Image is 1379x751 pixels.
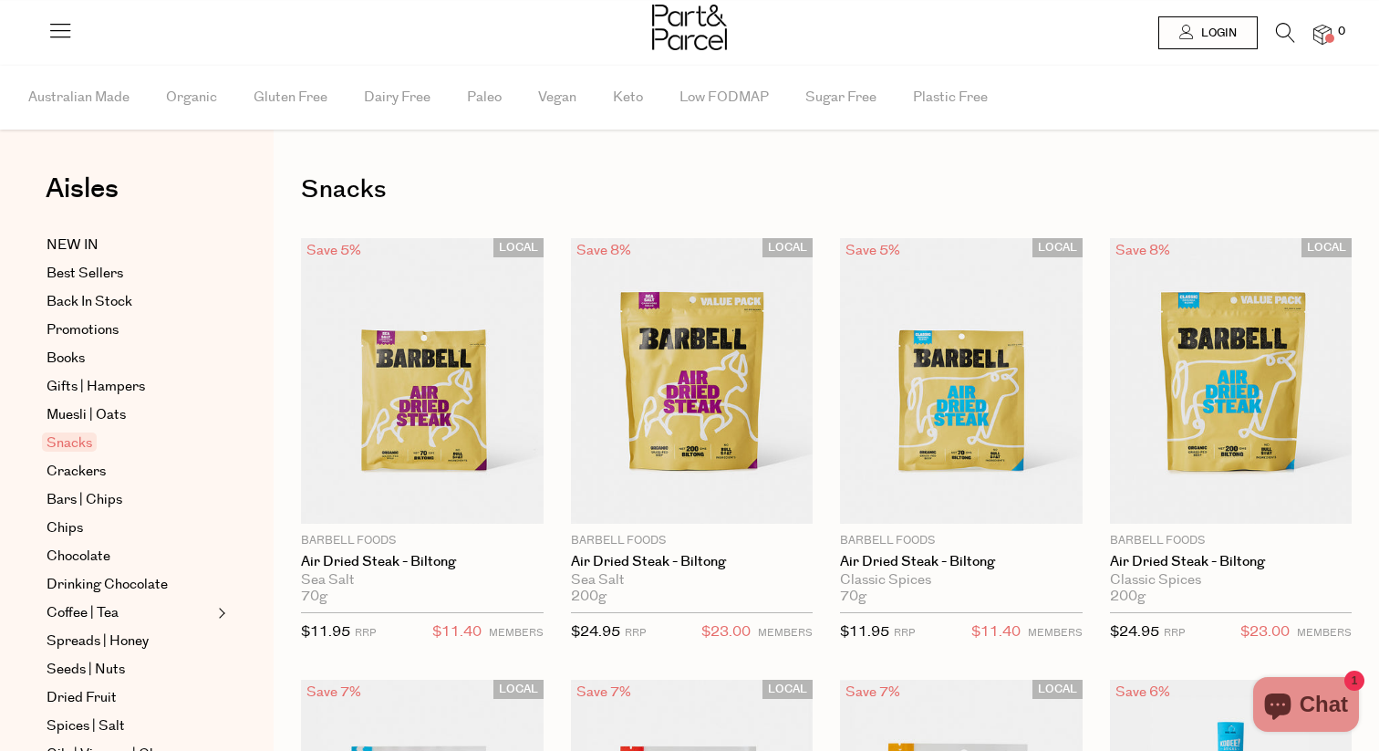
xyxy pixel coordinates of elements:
p: Barbell Foods [1110,533,1353,549]
span: LOCAL [1032,680,1083,699]
h1: Snacks [301,169,1352,211]
div: Save 8% [571,238,637,263]
span: Back In Stock [47,291,132,313]
small: MEMBERS [758,626,813,640]
span: 70g [301,589,327,605]
span: Spreads | Honey [47,631,149,652]
a: Best Sellers [47,263,213,285]
a: Promotions [47,319,213,341]
p: Barbell Foods [840,533,1083,549]
a: Coffee | Tea [47,602,213,624]
div: Classic Spices [1110,572,1353,589]
span: 70g [840,589,866,605]
span: LOCAL [1301,238,1352,257]
span: $24.95 [1110,622,1159,641]
a: Air Dried Steak - Biltong [840,554,1083,570]
span: Low FODMAP [679,66,769,130]
span: Seeds | Nuts [47,659,125,681]
div: Sea Salt [571,572,814,589]
p: Barbell Foods [301,533,544,549]
a: Air Dried Steak - Biltong [1110,554,1353,570]
div: Sea Salt [301,572,544,589]
span: NEW IN [47,235,98,256]
a: Bars | Chips [47,489,213,511]
a: Spreads | Honey [47,631,213,652]
span: LOCAL [762,238,813,257]
span: Dried Fruit [47,687,117,709]
span: $23.00 [701,621,751,644]
div: Save 7% [571,680,637,704]
span: $23.00 [1240,621,1290,644]
span: 0 [1333,24,1350,40]
span: LOCAL [493,680,544,699]
span: Crackers [47,461,106,483]
a: Air Dried Steak - Biltong [301,554,544,570]
a: Spices | Salt [47,715,213,737]
a: Chocolate [47,546,213,568]
p: Barbell Foods [571,533,814,549]
span: $11.95 [301,622,350,641]
small: MEMBERS [1028,626,1083,640]
span: Australian Made [28,66,130,130]
img: Air Dried Steak - Biltong [840,238,1083,524]
small: RRP [1164,626,1185,640]
span: Muesli | Oats [47,404,126,426]
a: 0 [1313,25,1332,44]
span: Plastic Free [913,66,988,130]
div: Save 7% [301,680,367,704]
a: NEW IN [47,235,213,256]
span: Keto [613,66,643,130]
span: Login [1197,26,1237,41]
a: Crackers [47,461,213,483]
span: LOCAL [1032,238,1083,257]
small: RRP [355,626,376,640]
a: Dried Fruit [47,687,213,709]
img: Air Dried Steak - Biltong [571,238,814,524]
div: Save 5% [840,238,906,263]
small: RRP [894,626,915,640]
span: Aisles [46,169,119,209]
span: Snacks [42,433,97,452]
span: $11.95 [840,622,889,641]
span: 200g [571,589,607,605]
button: Expand/Collapse Coffee | Tea [213,602,226,624]
span: Bars | Chips [47,489,122,511]
a: Seeds | Nuts [47,659,213,681]
inbox-online-store-chat: Shopify online store chat [1248,677,1364,736]
span: Vegan [538,66,576,130]
a: Gifts | Hampers [47,376,213,398]
div: Save 8% [1110,238,1176,263]
span: Dairy Free [364,66,430,130]
span: $11.40 [432,621,482,644]
span: $24.95 [571,622,620,641]
a: Login [1158,16,1258,49]
span: Sugar Free [805,66,876,130]
span: Coffee | Tea [47,602,119,624]
span: 200g [1110,589,1146,605]
div: Classic Spices [840,572,1083,589]
span: Best Sellers [47,263,123,285]
span: Chips [47,517,83,539]
span: LOCAL [493,238,544,257]
span: Drinking Chocolate [47,574,168,596]
small: MEMBERS [1297,626,1352,640]
span: LOCAL [762,680,813,699]
div: Save 5% [301,238,367,263]
img: Part&Parcel [652,5,727,50]
span: $11.40 [971,621,1021,644]
span: Organic [166,66,217,130]
img: Air Dried Steak - Biltong [1110,238,1353,524]
span: Books [47,348,85,370]
span: Paleo [467,66,502,130]
small: MEMBERS [489,626,544,640]
img: Air Dried Steak - Biltong [301,238,544,524]
a: Books [47,348,213,370]
div: Save 7% [840,680,906,704]
a: Air Dried Steak - Biltong [571,554,814,570]
span: Chocolate [47,546,110,568]
small: RRP [625,626,646,640]
a: Muesli | Oats [47,404,213,426]
a: Drinking Chocolate [47,574,213,596]
div: Save 6% [1110,680,1176,704]
span: Gluten Free [254,66,327,130]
